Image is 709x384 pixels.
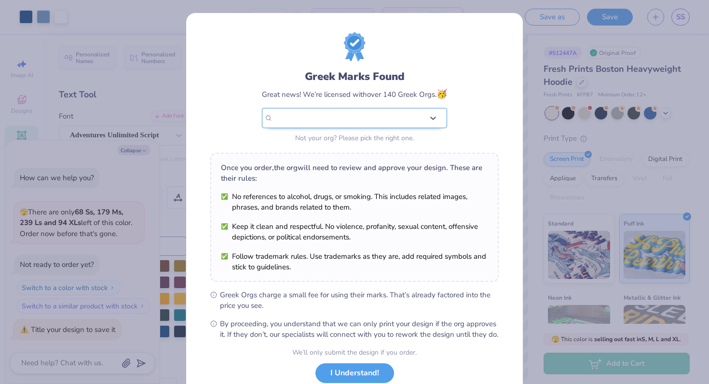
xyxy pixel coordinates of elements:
[262,88,447,101] div: Great news! We’re licensed with over 140 Greek Orgs.
[221,221,488,242] li: Keep it clean and respectful. No violence, profanity, sexual content, offensive depictions, or po...
[436,88,447,100] span: 🥳
[221,251,488,272] li: Follow trademark rules. Use trademarks as they are, add required symbols and stick to guidelines.
[262,69,447,84] div: Greek Marks Found
[220,290,499,311] span: Greek Orgs charge a small fee for using their marks. That’s already factored into the price you see.
[221,191,488,212] li: No references to alcohol, drugs, or smoking. This includes related images, phrases, and brands re...
[292,347,417,358] div: We’ll only submit the design if you order.
[221,162,488,184] div: Once you order, the org will need to review and approve your design. These are their rules:
[315,363,394,383] button: I Understand!
[344,32,365,61] img: license-marks-badge.png
[262,133,447,143] div: Not your org? Please pick the right one.
[220,318,499,340] span: By proceeding, you understand that we can only print your design if the org approves it. If they ...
